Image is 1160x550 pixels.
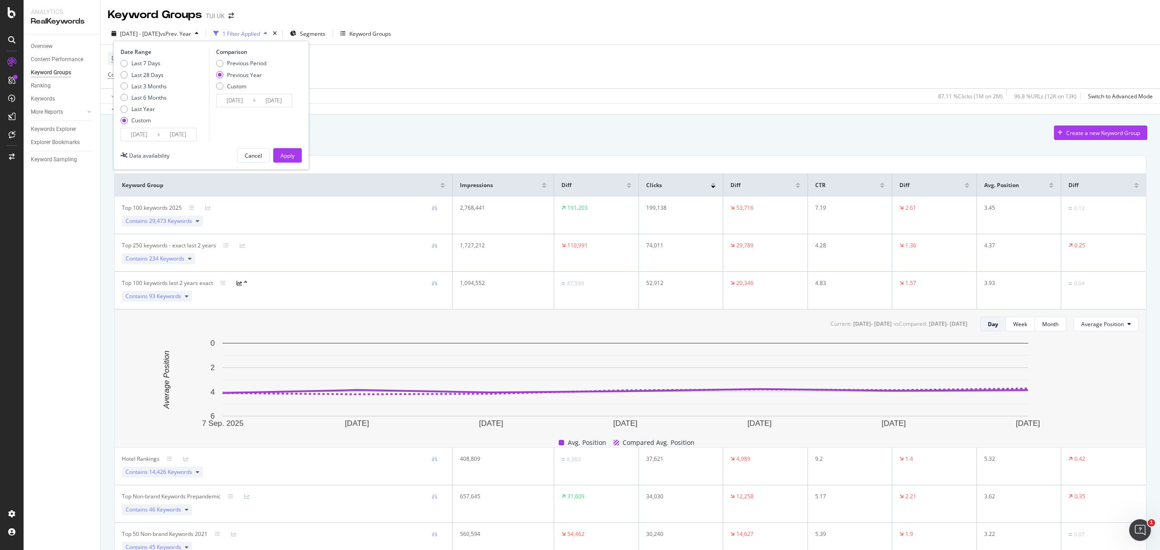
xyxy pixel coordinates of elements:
div: 4,989 [736,455,750,463]
div: Create a new Keyword Group [1066,129,1140,137]
img: Equal [1068,282,1072,285]
div: Keyword Groups [349,30,391,38]
span: Avg. Position [568,437,606,448]
text: [DATE] [479,419,503,428]
button: Apply [273,148,302,163]
button: Month [1035,317,1066,331]
a: Ranking [31,81,94,91]
div: Current: [831,320,851,328]
div: Overview [31,42,53,51]
span: 14,426 Keywords [149,468,192,476]
div: Content Performance [31,55,83,64]
div: Last 7 Days [131,59,160,67]
div: 7.19 [815,204,878,212]
div: 3.22 [984,530,1047,538]
div: 3.62 [984,492,1047,501]
div: 2.61 [905,204,916,212]
div: 37,621 [646,455,709,463]
span: 46 Keywords [149,506,181,513]
div: 4.28 [815,241,878,250]
span: Compared Avg. Position [623,437,695,448]
div: 0.42 [1074,455,1085,463]
text: [DATE] [345,419,369,428]
span: Contains [126,468,192,476]
div: Ranking [31,81,51,91]
div: 0.07 [1074,531,1085,539]
div: TUI UK [206,11,225,20]
button: Day [980,317,1006,331]
div: 3.93 [984,279,1047,287]
span: 29,473 Keywords [149,217,192,225]
div: Previous Year [216,71,266,79]
input: Start Date [217,94,253,107]
button: Average Position [1073,317,1139,331]
button: Switch to Advanced Mode [1084,89,1153,103]
div: Keyword Groups [31,68,71,77]
span: Diff [730,181,740,189]
a: Keywords Explorer [31,125,94,134]
div: Explorer Bookmarks [31,138,80,147]
div: 4.37 [984,241,1047,250]
a: Keyword Groups [31,68,94,77]
a: Content Performance [31,55,94,64]
div: 1,727,212 [460,241,538,250]
div: Date Range [121,48,207,56]
div: 0.25 [1074,241,1085,250]
div: 0.35 [1074,492,1085,501]
div: Custom [131,116,151,124]
div: 9.2 [815,455,878,463]
span: 234 Keywords [149,255,184,262]
div: 0.12 [1074,204,1085,212]
button: Apply [108,89,134,103]
div: Last 3 Months [121,82,167,90]
span: Average Position [1081,320,1124,328]
button: [DATE] - [DATE]vsPrev. Year [108,26,202,41]
div: More Reports [31,107,63,117]
div: 1.4 [905,455,913,463]
text: 7 Sep. 2025 [202,419,244,428]
span: [DATE] - [DATE] [120,30,160,38]
img: Equal [561,458,565,461]
div: Month [1042,320,1058,328]
div: Week [1013,320,1027,328]
div: Keyword Sampling [31,155,77,164]
text: 4 [211,388,215,396]
div: Last 3 Months [131,82,167,90]
div: Custom [121,116,167,124]
span: CTR [815,181,826,189]
div: 2.21 [905,492,916,501]
div: Last 6 Months [131,94,167,101]
div: 29,789 [736,241,754,250]
span: Country [108,71,128,78]
div: 52,912 [646,279,709,287]
div: RealKeywords [31,16,93,27]
div: Comparison [216,48,295,56]
div: Top 100 keywords 2025 [122,204,182,212]
span: Keyword Group [122,181,164,189]
div: 1.57 [905,279,916,287]
div: 87.11 % Clicks ( 1M on 2M ) [938,92,1003,100]
button: Week [1006,317,1035,331]
span: Impressions [460,181,493,189]
span: Clicks [646,181,662,189]
div: Top 250 keywords - exact last 2 years [122,241,216,250]
a: Keyword Sampling [31,155,94,164]
div: Data availability [129,152,169,159]
div: 1.9 [905,530,913,538]
div: 12,258 [736,492,754,501]
div: 96.8 % URLs ( 12K on 13K ) [1014,92,1077,100]
div: 3.45 [984,204,1047,212]
div: 1.36 [905,241,916,250]
div: Cancel [245,152,262,159]
div: 6,963 [567,455,581,463]
div: Last Year [121,105,167,113]
div: 5.32 [984,455,1047,463]
div: A chart. [122,338,1129,430]
text: 0 [211,339,215,348]
div: Previous Period [216,59,266,67]
text: [DATE] [747,419,772,428]
div: Hotel Rankings [122,455,159,463]
button: 1 Filter Applied [210,26,271,41]
div: vs Compared : [894,320,927,328]
div: 5.39 [815,530,878,538]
